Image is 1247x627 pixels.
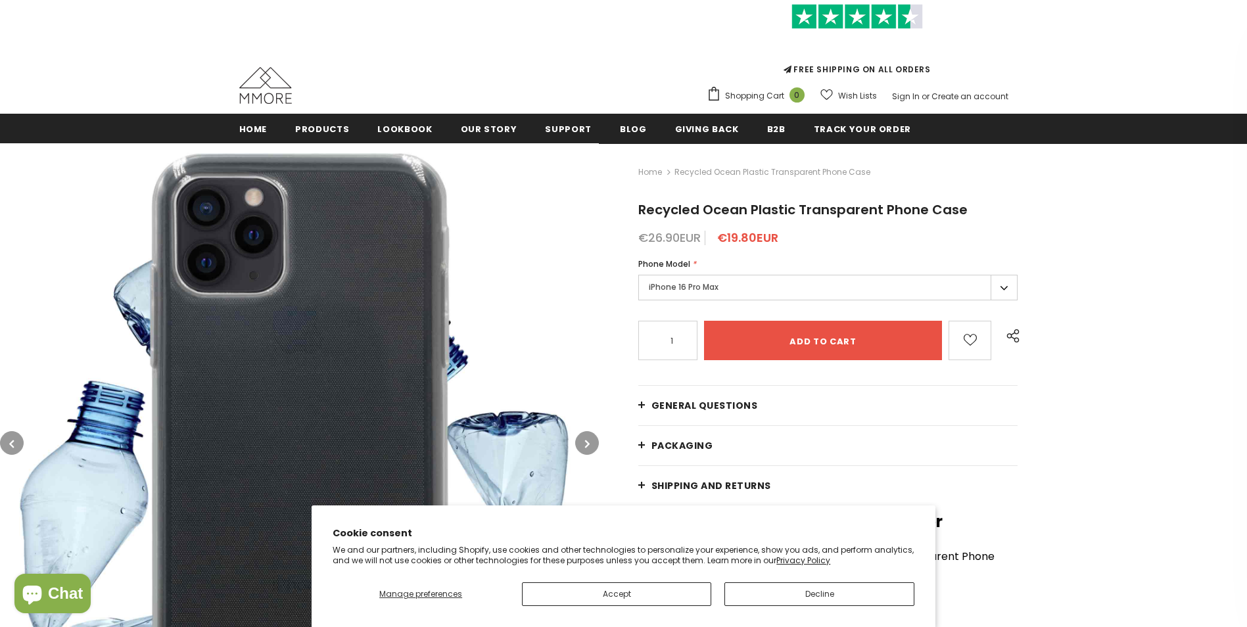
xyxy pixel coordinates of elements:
[239,123,268,135] span: Home
[377,123,432,135] span: Lookbook
[638,229,701,246] span: €26.90EUR
[638,426,1018,465] a: PACKAGING
[620,123,647,135] span: Blog
[620,114,647,143] a: Blog
[675,114,739,143] a: Giving back
[638,275,1018,300] label: iPhone 16 Pro Max
[717,229,778,246] span: €19.80EUR
[333,545,914,565] p: We and our partners, including Shopify, use cookies and other technologies to personalize your ex...
[295,123,349,135] span: Products
[333,526,914,540] h2: Cookie consent
[638,200,968,219] span: Recycled Ocean Plastic Transparent Phone Case
[638,466,1018,505] a: Shipping and returns
[638,258,690,269] span: Phone Model
[814,114,911,143] a: Track your order
[379,588,462,599] span: Manage preferences
[11,574,95,616] inbox-online-store-chat: Shopify online store chat
[767,123,786,135] span: B2B
[674,164,870,180] span: Recycled Ocean Plastic Transparent Phone Case
[638,386,1018,425] a: General Questions
[651,399,758,412] span: General Questions
[820,84,877,107] a: Wish Lists
[461,114,517,143] a: Our Story
[791,4,923,30] img: Trust Pilot Stars
[651,479,771,492] span: Shipping and returns
[675,123,739,135] span: Giving back
[814,123,911,135] span: Track your order
[707,29,1008,63] iframe: Customer reviews powered by Trustpilot
[239,114,268,143] a: Home
[767,114,786,143] a: B2B
[789,87,805,103] span: 0
[838,89,877,103] span: Wish Lists
[545,114,592,143] a: support
[239,67,292,104] img: MMORE Cases
[651,439,713,452] span: PACKAGING
[707,86,811,106] a: Shopping Cart 0
[776,555,830,566] a: Privacy Policy
[931,91,1008,102] a: Create an account
[295,114,349,143] a: Products
[377,114,432,143] a: Lookbook
[724,582,914,606] button: Decline
[545,123,592,135] span: support
[461,123,517,135] span: Our Story
[522,582,711,606] button: Accept
[892,91,920,102] a: Sign In
[922,91,929,102] span: or
[638,164,662,180] a: Home
[704,321,943,360] input: Add to cart
[333,582,509,606] button: Manage preferences
[707,10,1008,75] span: FREE SHIPPING ON ALL ORDERS
[725,89,784,103] span: Shopping Cart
